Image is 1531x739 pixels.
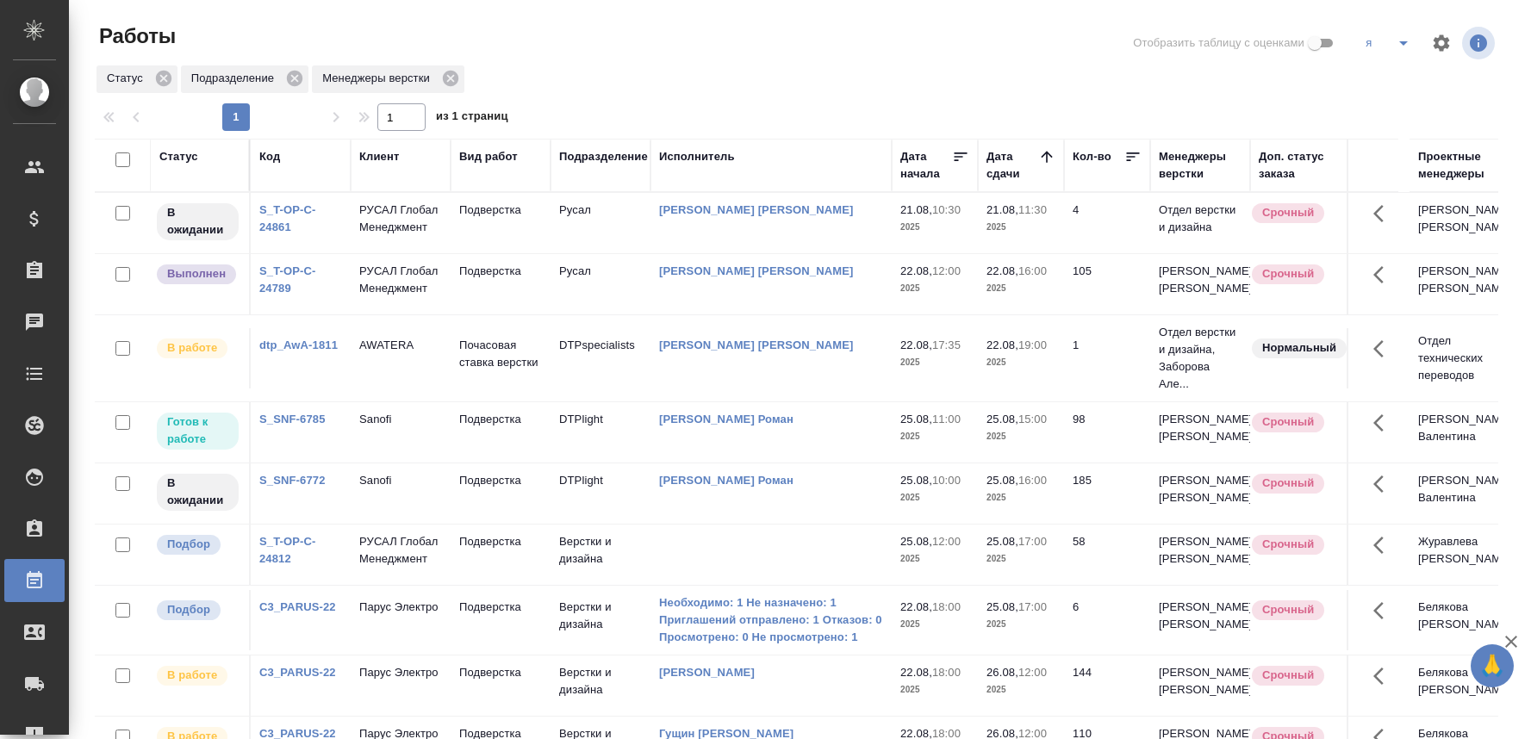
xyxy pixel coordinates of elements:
div: Менеджеры верстки [1159,148,1242,183]
p: Sanofi [359,411,442,428]
div: Менеджеры верстки [312,65,464,93]
a: S_T-OP-C-24812 [259,535,316,565]
p: Подверстка [459,411,542,428]
p: 2025 [900,681,969,699]
a: C3_PARUS-22 [259,666,336,679]
p: [PERSON_NAME], [PERSON_NAME] [1159,533,1242,568]
p: 2025 [900,219,969,236]
p: РУСАЛ Глобал Менеджмент [359,263,442,297]
p: 12:00 [932,535,961,548]
p: В работе [167,339,217,357]
p: 2025 [986,280,1055,297]
p: 2025 [900,489,969,506]
td: 4 [1064,193,1150,253]
p: 19:00 [1018,338,1047,351]
div: Кол-во [1073,148,1111,165]
p: Отдел верстки и дизайна [1159,202,1242,236]
p: 2025 [986,489,1055,506]
p: Парус Электро [359,664,442,681]
div: Дата сдачи [986,148,1038,183]
p: 11:00 [932,413,961,425]
p: Подверстка [459,664,542,681]
p: 25.08, [900,474,932,487]
p: 16:00 [1018,474,1047,487]
p: Срочный [1262,536,1314,553]
p: 2025 [900,428,969,445]
div: Исполнитель завершил работу [155,263,240,286]
td: DTPlight [551,402,650,463]
div: Можно подбирать исполнителей [155,533,240,556]
p: 2025 [900,616,969,633]
div: Исполнитель может приступить к работе [155,411,240,451]
td: 144 [1064,655,1150,716]
p: 22.08, [900,666,932,679]
p: 21.08, [900,203,932,216]
div: split button [1352,29,1421,57]
p: 17:00 [1018,535,1047,548]
p: Отдел верстки и дизайна, Заборова Але... [1159,324,1242,393]
p: 18:00 [932,600,961,613]
td: Верстки и дизайна [551,590,650,650]
p: Подверстка [459,599,542,616]
p: РУСАЛ Глобал Менеджмент [359,533,442,568]
p: Менеджеры верстки [322,70,436,87]
div: Статус [159,148,198,165]
span: Посмотреть информацию [1462,27,1498,59]
p: 25.08, [986,535,1018,548]
button: Здесь прячутся важные кнопки [1363,193,1404,234]
p: Срочный [1262,204,1314,221]
p: Статус [107,70,149,87]
p: 2025 [900,280,969,297]
p: 10:00 [932,474,961,487]
button: Здесь прячутся важные кнопки [1363,463,1404,505]
a: [PERSON_NAME] Роман [659,474,794,487]
span: Работы [95,22,176,50]
p: Sanofi [359,472,442,489]
td: 58 [1064,525,1150,585]
p: Подбор [167,536,210,553]
p: Срочный [1262,667,1314,684]
td: DTPlight [551,463,650,524]
td: 98 [1064,402,1150,463]
button: Здесь прячутся важные кнопки [1363,402,1404,444]
div: Код [259,148,280,165]
div: Можно подбирать исполнителей [155,599,240,622]
button: Здесь прячутся важные кнопки [1363,525,1404,566]
p: Нормальный [1262,339,1336,357]
p: 12:00 [932,264,961,277]
a: [PERSON_NAME] [PERSON_NAME] [659,338,854,351]
p: 15:00 [1018,413,1047,425]
p: 17:00 [1018,600,1047,613]
p: 2025 [986,550,1055,568]
p: 2025 [986,681,1055,699]
p: Подбор [167,601,210,618]
a: C3_PARUS-22 [259,600,336,613]
p: Подверстка [459,472,542,489]
p: 2025 [986,354,1055,371]
div: Подразделение [559,148,648,165]
p: 11:30 [1018,203,1047,216]
a: [PERSON_NAME] [659,666,755,679]
button: Здесь прячутся важные кнопки [1363,328,1404,369]
p: 26.08, [986,666,1018,679]
p: 16:00 [1018,264,1047,277]
span: из 1 страниц [436,106,508,131]
a: S_SNF-6772 [259,474,326,487]
p: [PERSON_NAME], [PERSON_NAME] [1159,664,1242,699]
td: 185 [1064,463,1150,524]
button: Здесь прячутся важные кнопки [1363,590,1404,631]
p: 12:00 [1018,666,1047,679]
p: [PERSON_NAME], [PERSON_NAME] [1159,599,1242,633]
p: Выполнен [167,265,226,283]
p: [PERSON_NAME], [PERSON_NAME] [1418,202,1501,236]
a: [PERSON_NAME] [PERSON_NAME] [659,264,854,277]
a: S_SNF-6785 [259,413,326,425]
p: Подверстка [459,533,542,550]
p: 2025 [900,550,969,568]
div: Исполнитель назначен, приступать к работе пока рано [155,472,240,512]
span: Настроить таблицу [1421,22,1462,64]
td: Отдел технических переводов [1410,324,1509,393]
a: S_T-OP-C-24861 [259,203,316,233]
p: Срочный [1262,413,1314,431]
td: Русал [551,193,650,253]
